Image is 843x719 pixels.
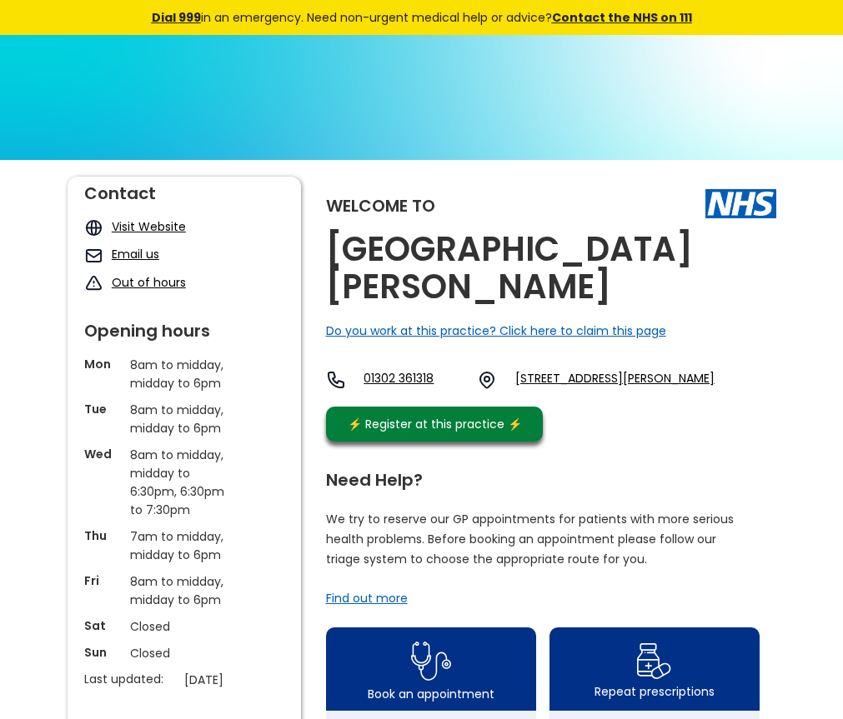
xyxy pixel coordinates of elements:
a: Email us [112,246,159,262]
p: 7am to midday, midday to 6pm [130,527,238,564]
p: 8am to midday, midday to 6:30pm, 6:30pm to 7:30pm [130,446,238,519]
p: [DATE] [184,671,293,689]
p: Sun [84,644,122,661]
img: practice location icon [477,370,497,390]
a: Do you work at this practice? Click here to claim this page [326,322,666,339]
p: Wed [84,446,122,462]
div: Welcome to [326,197,435,214]
img: The NHS logo [705,189,776,217]
a: Contact the NHS on 111 [552,9,692,26]
p: Sat [84,617,122,634]
p: We try to reserve our GP appointments for patients with more serious health problems. Before book... [326,509,735,569]
img: globe icon [84,218,103,237]
p: Mon [84,356,122,372]
a: Find out more [326,590,408,607]
p: Closed [130,644,238,662]
img: mail icon [84,246,103,265]
div: Opening hours [84,314,284,339]
div: Contact [84,177,284,202]
p: 8am to midday, midday to 6pm [130,572,238,609]
p: Tue [84,401,122,417]
img: repeat prescription icon [636,639,672,683]
p: Thu [84,527,122,544]
div: ⚡️ Register at this practice ⚡️ [339,415,531,433]
a: 01302 361318 [364,370,464,390]
img: exclamation icon [84,274,103,293]
p: Closed [130,617,238,636]
div: Need Help? [326,463,760,488]
img: telephone icon [326,370,346,390]
a: Visit Website [112,218,186,235]
a: ⚡️ Register at this practice ⚡️ [326,407,543,442]
div: Repeat prescriptions [595,683,715,700]
p: Fri [84,572,122,589]
div: Book an appointment [368,686,494,702]
a: [STREET_ADDRESS][PERSON_NAME] [515,370,715,390]
img: book appointment icon [411,637,451,686]
div: in an emergency. Need non-urgent medical help or advice? [38,8,805,27]
a: Dial 999 [152,9,201,26]
p: Last updated: [84,671,176,687]
p: 8am to midday, midday to 6pm [130,401,238,437]
p: 8am to midday, midday to 6pm [130,356,238,392]
a: Out of hours [112,274,186,291]
h2: [GEOGRAPHIC_DATA][PERSON_NAME] [326,231,776,306]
